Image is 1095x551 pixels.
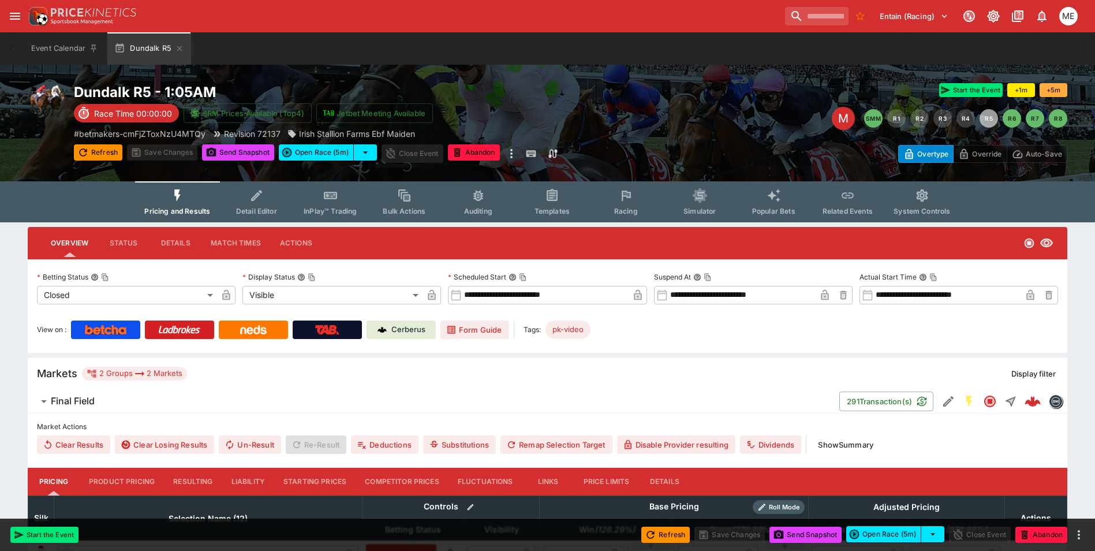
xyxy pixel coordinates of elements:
[953,145,1007,163] button: Override
[362,496,540,518] th: Controls
[752,207,795,215] span: Popular Bets
[614,207,638,215] span: Racing
[367,321,436,339] a: Cerberus
[24,32,105,65] button: Event Calendar
[921,526,944,542] button: select merge strategy
[1025,393,1041,409] div: f3046c90-68ab-469b-8cb6-c93d082792ea
[150,229,201,257] button: Details
[839,392,933,411] button: 291Transaction(s)
[972,148,1001,160] p: Override
[74,144,122,161] button: Refresh
[808,496,1004,518] th: Adjusted Pricing
[545,321,591,339] div: Betting Target: cerberus
[693,273,701,281] button: Suspend AtCopy To Clipboard
[5,6,25,27] button: open drawer
[1059,7,1078,25] div: Matt Easter
[448,272,506,282] p: Scheduled Start
[522,468,574,496] button: Links
[37,321,66,339] label: View on :
[654,272,691,282] p: Suspend At
[308,273,316,281] button: Copy To Clipboard
[933,109,952,128] button: R3
[270,229,322,257] button: Actions
[980,391,1000,412] button: Closed
[158,325,200,334] img: Ladbrokes
[1021,390,1044,413] a: f3046c90-68ab-469b-8cb6-c93d082792ea
[864,109,1067,128] nav: pagination navigation
[74,83,571,101] h2: Copy To Clipboard
[938,391,959,412] button: Edit Detail
[1003,109,1021,128] button: R6
[101,273,109,281] button: Copy To Clipboard
[683,207,716,215] span: Simulator
[704,273,712,281] button: Copy To Clipboard
[42,229,98,257] button: Overview
[423,435,496,454] button: Substitutions
[316,103,433,123] button: Jetbet Meeting Available
[894,207,950,215] span: System Controls
[28,496,54,540] th: Silk
[242,286,423,304] div: Visible
[448,144,500,161] button: Abandon
[219,435,281,454] button: Un-Result
[959,6,980,27] button: Connected to PK
[286,435,346,454] span: Re-Result
[617,435,735,454] button: Disable Provider resulting
[107,32,191,65] button: Dundalk R5
[519,273,527,281] button: Copy To Clipboard
[463,500,478,515] button: Bulk edit
[873,7,955,25] button: Select Tenant
[315,325,339,334] img: TabNZ
[859,272,917,282] p: Actual Start Time
[524,321,541,339] label: Tags:
[356,468,449,496] button: Competitor Prices
[222,468,274,496] button: Liability
[1007,145,1067,163] button: Auto-Save
[1049,109,1067,128] button: R8
[1056,3,1081,29] button: Matt Easter
[1015,528,1067,539] span: Mark an event as closed and abandoned.
[823,207,873,215] span: Related Events
[74,128,205,140] p: Copy To Clipboard
[638,468,690,496] button: Details
[1000,391,1021,412] button: Straight
[898,145,954,163] button: Overtype
[980,109,998,128] button: R5
[811,435,880,454] button: ShowSummary
[785,7,849,25] input: search
[898,145,1067,163] div: Start From
[1015,527,1067,543] button: Abandon
[279,144,354,161] button: Open Race (5m)
[500,435,612,454] button: Remap Selection Target
[1072,528,1086,542] button: more
[354,144,377,161] button: select merge strategy
[641,527,690,543] button: Refresh
[1040,83,1067,97] button: +5m
[37,435,110,454] button: Clear Results
[917,148,948,160] p: Overtype
[939,83,1003,97] button: Start the Event
[864,109,883,128] button: SMM
[645,500,704,514] div: Base Pricing
[37,286,217,304] div: Closed
[37,272,88,282] p: Betting Status
[929,273,937,281] button: Copy To Clipboard
[1049,394,1063,408] div: betmakers
[51,19,113,24] img: Sportsbook Management
[1007,6,1028,27] button: Documentation
[28,83,65,120] img: horse_racing.png
[769,527,842,543] button: Send Snapshot
[87,367,182,381] div: 2 Groups 2 Markets
[135,181,959,222] div: Event type filters
[184,103,312,123] button: SRM Prices Available (Top4)
[1032,6,1052,27] button: Notifications
[1004,364,1063,383] button: Display filter
[1049,395,1062,408] img: betmakers
[80,468,164,496] button: Product Pricing
[764,502,805,512] span: Roll Mode
[449,468,522,496] button: Fluctuations
[91,273,99,281] button: Betting StatusCopy To Clipboard
[910,109,929,128] button: R2
[164,468,222,496] button: Resulting
[236,207,277,215] span: Detail Editor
